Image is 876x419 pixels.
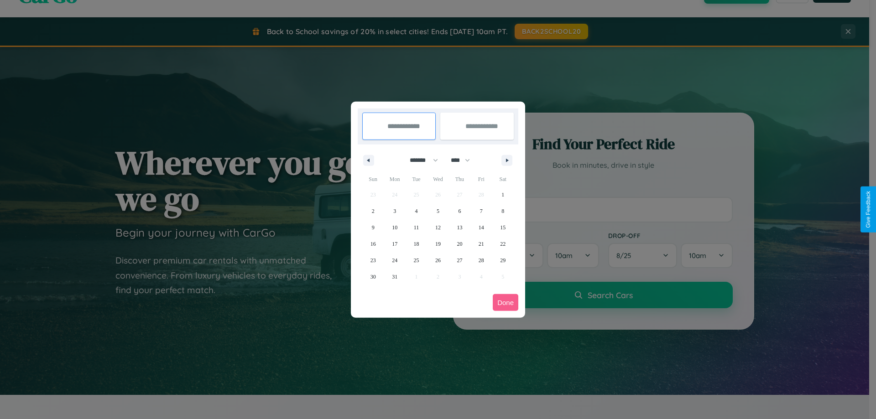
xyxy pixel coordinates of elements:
[492,186,514,203] button: 1
[449,219,470,236] button: 13
[392,219,397,236] span: 10
[492,203,514,219] button: 8
[406,236,427,252] button: 18
[406,219,427,236] button: 11
[362,172,384,186] span: Sun
[435,252,441,269] span: 26
[501,186,504,203] span: 1
[362,236,384,252] button: 16
[384,269,405,285] button: 31
[437,203,439,219] span: 5
[384,219,405,236] button: 10
[492,172,514,186] span: Sat
[500,236,506,252] span: 22
[392,269,397,285] span: 31
[414,219,419,236] span: 11
[406,203,427,219] button: 4
[470,203,492,219] button: 7
[362,252,384,269] button: 23
[406,172,427,186] span: Tue
[362,203,384,219] button: 2
[449,236,470,252] button: 20
[435,236,441,252] span: 19
[470,219,492,236] button: 14
[480,203,483,219] span: 7
[384,252,405,269] button: 24
[500,219,506,236] span: 15
[492,219,514,236] button: 15
[384,236,405,252] button: 17
[492,252,514,269] button: 29
[392,252,397,269] span: 24
[470,252,492,269] button: 28
[427,203,448,219] button: 5
[449,203,470,219] button: 6
[449,252,470,269] button: 27
[449,172,470,186] span: Thu
[393,203,396,219] span: 3
[492,236,514,252] button: 22
[370,269,376,285] span: 30
[457,252,462,269] span: 27
[479,236,484,252] span: 21
[372,219,375,236] span: 9
[427,236,448,252] button: 19
[362,269,384,285] button: 30
[370,252,376,269] span: 23
[865,191,871,228] div: Give Feedback
[493,294,518,311] button: Done
[427,219,448,236] button: 12
[501,203,504,219] span: 8
[427,172,448,186] span: Wed
[457,219,462,236] span: 13
[458,203,461,219] span: 6
[414,236,419,252] span: 18
[370,236,376,252] span: 16
[470,236,492,252] button: 21
[427,252,448,269] button: 26
[479,219,484,236] span: 14
[479,252,484,269] span: 28
[415,203,418,219] span: 4
[384,203,405,219] button: 3
[406,252,427,269] button: 25
[414,252,419,269] span: 25
[435,219,441,236] span: 12
[372,203,375,219] span: 2
[362,219,384,236] button: 9
[457,236,462,252] span: 20
[500,252,506,269] span: 29
[470,172,492,186] span: Fri
[392,236,397,252] span: 17
[384,172,405,186] span: Mon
